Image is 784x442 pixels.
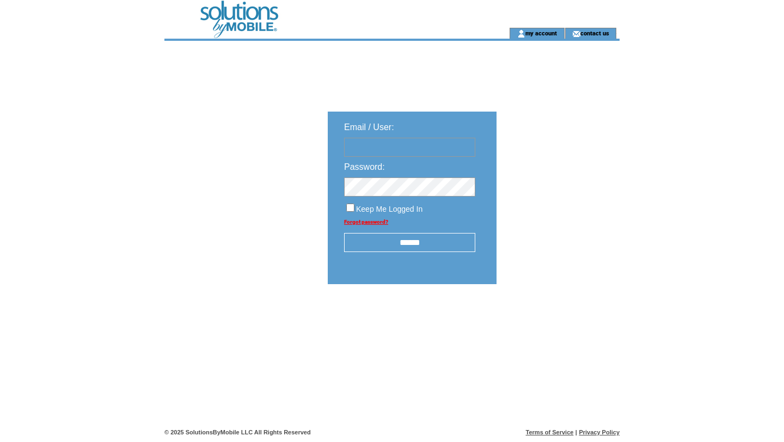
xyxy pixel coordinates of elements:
span: Password: [344,162,385,171]
span: © 2025 SolutionsByMobile LLC All Rights Reserved [164,429,311,435]
a: Privacy Policy [579,429,620,435]
a: my account [525,29,557,36]
img: contact_us_icon.gif;jsessionid=E18B469866353B42D6AA4F0AC1EE8B01 [572,29,580,38]
a: contact us [580,29,609,36]
span: | [575,429,577,435]
img: account_icon.gif;jsessionid=E18B469866353B42D6AA4F0AC1EE8B01 [517,29,525,38]
a: Terms of Service [526,429,574,435]
span: Email / User: [344,122,394,132]
img: transparent.png;jsessionid=E18B469866353B42D6AA4F0AC1EE8B01 [528,311,583,325]
a: Forgot password? [344,219,388,225]
span: Keep Me Logged In [356,205,422,213]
